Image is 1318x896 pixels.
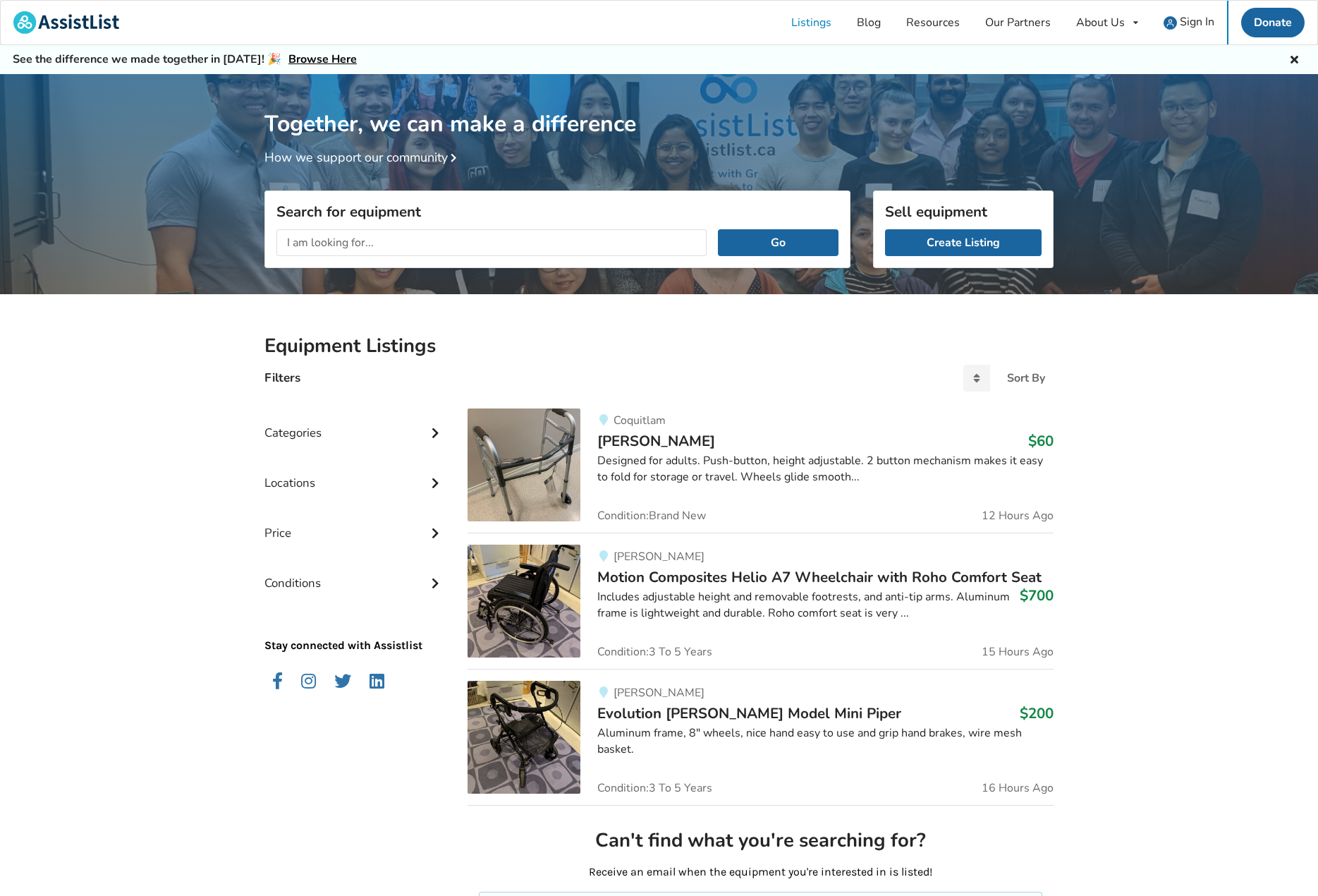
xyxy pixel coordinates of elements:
[264,370,300,386] h4: Filters
[468,681,580,794] img: mobility-evolution walker model mini piper
[885,202,1042,221] h3: Sell equipment
[276,229,707,256] input: I am looking for...
[597,431,715,451] span: [PERSON_NAME]
[1241,8,1305,37] a: Donate
[264,447,445,497] div: Locations
[468,669,1054,805] a: mobility-evolution walker model mini piper[PERSON_NAME]Evolution [PERSON_NAME] Model Mini Piper$2...
[264,334,1054,358] h2: Equipment Listings
[614,413,666,428] span: Coquitlam
[264,74,1054,138] h1: Together, we can make a difference
[597,567,1042,587] span: Motion Composites Helio A7 Wheelchair with Roho Comfort Seat
[468,533,1054,669] a: mobility-motion composites helio a7 wheelchair with roho comfort seat[PERSON_NAME]Motion Composit...
[844,1,893,44] a: Blog
[885,229,1042,256] a: Create Listing
[264,547,445,598] div: Conditions
[1164,16,1177,30] img: user icon
[13,52,357,67] h5: See the difference we made together in [DATE]! 🎉
[479,828,1042,853] h2: Can't find what you're searching for?
[276,202,838,221] h3: Search for equipment
[13,11,119,34] img: assistlist-logo
[718,229,838,256] button: Go
[982,510,1054,521] span: 12 Hours Ago
[597,782,712,794] span: Condition: 3 To 5 Years
[597,510,706,521] span: Condition: Brand New
[1028,432,1054,450] h3: $60
[264,497,445,547] div: Price
[597,646,712,658] span: Condition: 3 To 5 Years
[264,149,462,166] a: How we support our community
[779,1,844,44] a: Listings
[1151,1,1227,44] a: user icon Sign In
[264,397,445,447] div: Categories
[1020,586,1054,605] h3: $700
[468,545,580,658] img: mobility-motion composites helio a7 wheelchair with roho comfort seat
[597,725,1054,758] div: Aluminum frame, 8" wheels, nice hand easy to use and grip hand brakes, wire mesh basket.
[1076,17,1125,28] div: About Us
[597,453,1054,485] div: Designed for adults. Push-button, height adjustable. 2 button mechanism makes it easy to fold for...
[893,1,972,44] a: Resources
[597,703,901,723] span: Evolution [PERSON_NAME] Model Mini Piper
[468,408,1054,533] a: mobility-walkerCoquitlam[PERSON_NAME]$60Designed for adults. Push-button, height adjustable. 2 bu...
[982,782,1054,794] span: 16 Hours Ago
[614,549,704,564] span: [PERSON_NAME]
[288,52,357,67] a: Browse Here
[1020,704,1054,722] h3: $200
[614,685,704,701] span: [PERSON_NAME]
[479,864,1042,880] p: Receive an email when the equipment you're interested in is listed!
[1007,373,1045,384] div: Sort By
[1180,14,1214,30] span: Sign In
[597,589,1054,622] div: Includes adjustable height and removable footrests, and anti-tip arms. Aluminum frame is lightwei...
[264,598,445,654] p: Stay connected with Assistlist
[972,1,1063,44] a: Our Partners
[468,408,580,521] img: mobility-walker
[982,646,1054,658] span: 15 Hours Ago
